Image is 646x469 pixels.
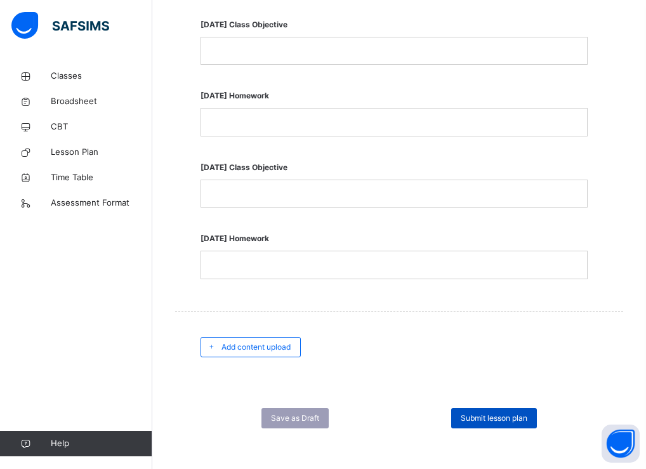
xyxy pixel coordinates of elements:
span: Assessment Format [51,197,152,209]
span: Add content upload [221,341,291,353]
span: Save as Draft [271,413,319,424]
button: Open asap [602,425,640,463]
span: Lesson Plan [51,146,152,159]
span: [DATE] Homework [201,227,588,251]
span: CBT [51,121,152,133]
span: Broadsheet [51,95,152,108]
img: safsims [11,12,109,39]
span: [DATE] Class Objective [201,155,588,180]
span: Classes [51,70,152,83]
span: Help [51,437,152,450]
span: [DATE] Class Objective [201,13,588,37]
span: Time Table [51,171,152,184]
span: Submit lesson plan [461,413,527,424]
span: [DATE] Homework [201,84,588,108]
